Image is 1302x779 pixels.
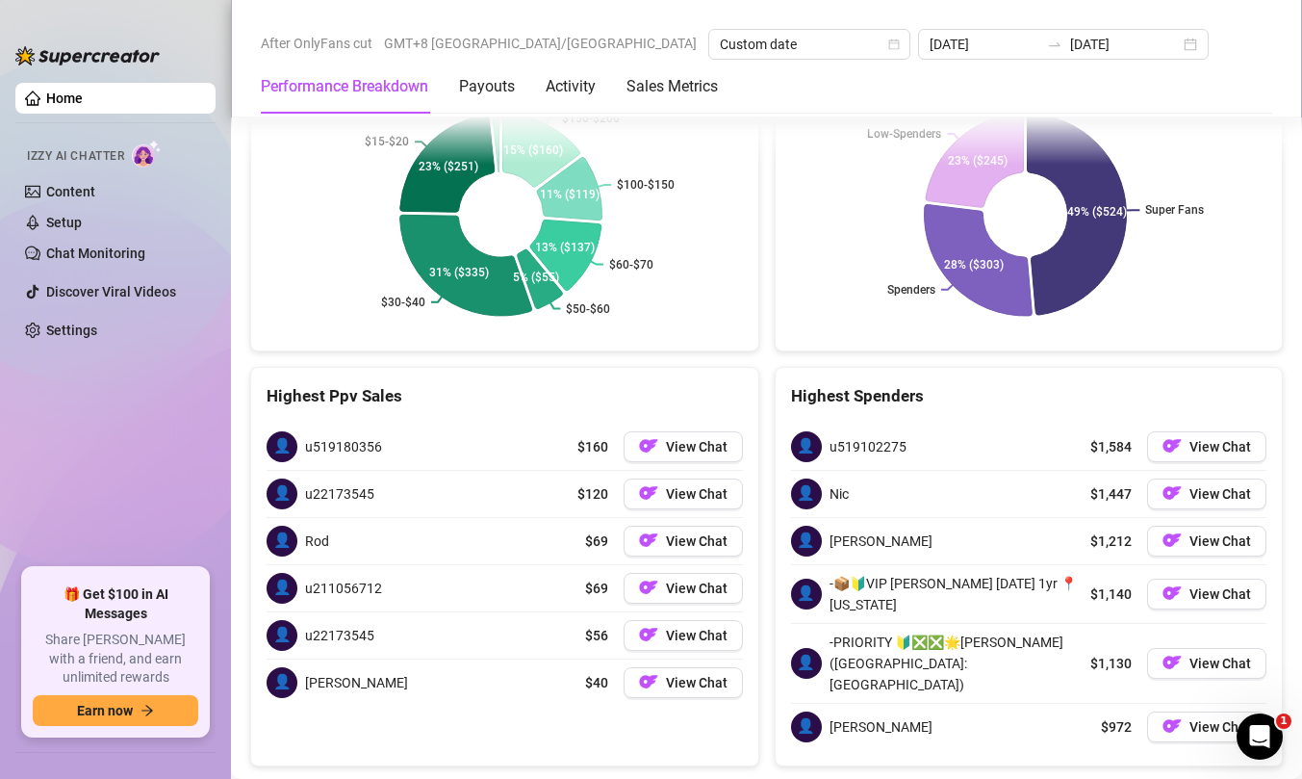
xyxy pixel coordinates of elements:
[1090,584,1132,605] span: $1,140
[46,184,95,199] a: Content
[365,135,409,148] text: $15-$20
[624,620,743,651] button: OFView Chat
[585,672,608,693] span: $40
[1162,531,1182,550] img: OF
[830,716,932,738] span: [PERSON_NAME]
[1047,37,1062,52] span: to
[577,436,608,457] span: $160
[1189,586,1251,602] span: View Chat
[1147,579,1266,610] a: OFView Chat
[46,323,97,338] a: Settings
[27,147,124,166] span: Izzy AI Chatter
[77,703,133,718] span: Earn now
[1162,436,1182,455] img: OF
[639,578,658,597] img: OF
[46,284,176,299] a: Discover Viral Videos
[617,178,675,192] text: $100-$150
[666,439,728,454] span: View Chat
[624,667,743,698] a: OFView Chat
[624,573,743,604] button: OFView Chat
[666,628,728,643] span: View Chat
[1162,716,1182,736] img: OF
[1189,719,1251,735] span: View Chat
[791,479,822,509] span: 👤
[585,578,608,599] span: $69
[626,75,718,98] div: Sales Metrics
[639,531,658,550] img: OF
[1162,584,1182,603] img: OF
[1147,526,1266,557] button: OFView Chat
[666,581,728,596] span: View Chat
[562,112,620,125] text: $150-$200
[305,578,382,599] span: u211056712
[305,436,382,457] span: u519180356
[46,246,145,261] a: Chat Monitoring
[639,483,658,503] img: OF
[1189,656,1251,671] span: View Chat
[1147,431,1266,462] button: OFView Chat
[666,533,728,549] span: View Chat
[305,625,374,646] span: u22173545
[624,526,743,557] button: OFView Chat
[609,257,653,271] text: $60-$70
[624,479,743,509] button: OFView Chat
[930,34,1039,55] input: Start date
[1090,483,1132,505] span: $1,447
[305,672,408,693] span: [PERSON_NAME]
[1101,716,1132,738] span: $972
[791,579,822,610] span: 👤
[624,431,743,462] button: OFView Chat
[1162,483,1182,503] img: OF
[666,486,728,502] span: View Chat
[1145,203,1204,217] text: Super Fans
[830,632,1084,695] span: -PRIORITY 🔰❎❎🌟[PERSON_NAME] ([GEOGRAPHIC_DATA]:[GEOGRAPHIC_DATA])
[791,712,822,742] span: 👤
[1237,714,1283,760] iframe: Intercom live chat
[46,91,83,106] a: Home
[267,479,297,509] span: 👤
[867,127,941,141] text: Low-Spenders
[577,483,608,505] span: $120
[1147,479,1266,509] button: OFView Chat
[1090,653,1132,674] span: $1,130
[267,431,297,462] span: 👤
[1147,648,1266,679] a: OFView Chat
[639,625,658,644] img: OF
[381,296,425,309] text: $30-$40
[566,301,610,315] text: $50-$60
[33,585,198,623] span: 🎁 Get $100 in AI Messages
[1189,486,1251,502] span: View Chat
[46,215,82,230] a: Setup
[267,383,743,409] div: Highest Ppv Sales
[305,531,329,552] span: Rod
[791,431,822,462] span: 👤
[267,620,297,651] span: 👤
[791,383,1267,409] div: Highest Spenders
[1276,714,1291,729] span: 1
[132,140,162,168] img: AI Chatter
[33,631,198,688] span: Share [PERSON_NAME] with a friend, and earn unlimited rewards
[33,695,198,726] button: Earn nowarrow-right
[261,75,428,98] div: Performance Breakdown
[720,30,899,59] span: Custom date
[585,531,608,552] span: $69
[639,672,658,691] img: OF
[791,648,822,679] span: 👤
[886,283,934,297] text: Spenders
[1147,712,1266,742] button: OFView Chat
[666,675,728,690] span: View Chat
[267,667,297,698] span: 👤
[1047,37,1062,52] span: swap-right
[1162,653,1182,672] img: OF
[261,29,372,58] span: After OnlyFans cut
[639,436,658,455] img: OF
[267,526,297,557] span: 👤
[140,704,154,717] span: arrow-right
